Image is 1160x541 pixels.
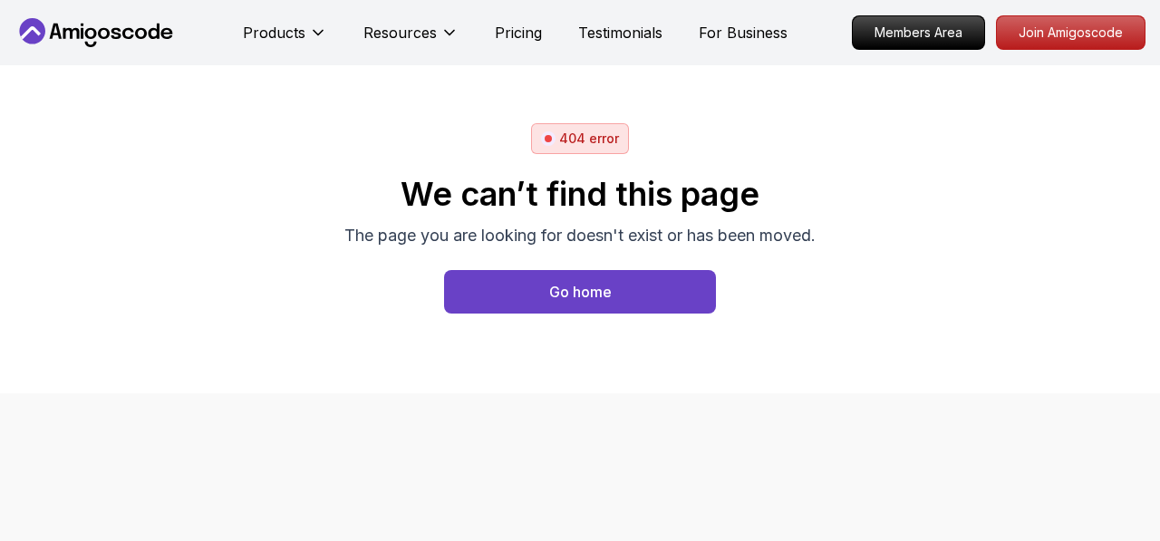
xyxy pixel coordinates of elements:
a: Pricing [495,22,542,43]
p: Products [243,22,305,43]
button: Go home [444,270,716,314]
p: 404 error [559,130,619,148]
a: For Business [699,22,788,43]
a: Members Area [852,15,985,50]
button: Resources [363,22,459,58]
h2: We can’t find this page [344,176,816,212]
p: Resources [363,22,437,43]
a: Home page [444,270,716,314]
button: Products [243,22,327,58]
a: Testimonials [578,22,662,43]
p: The page you are looking for doesn't exist or has been moved. [344,223,816,248]
a: Join Amigoscode [996,15,1145,50]
p: Join Amigoscode [997,16,1145,49]
div: Go home [549,281,612,303]
p: Members Area [853,16,984,49]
